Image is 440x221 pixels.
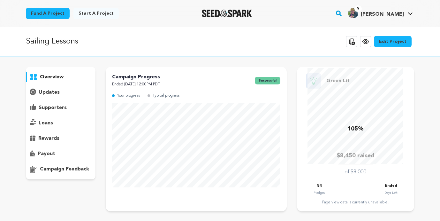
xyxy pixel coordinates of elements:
p: Ended [385,182,397,190]
p: 84 [317,182,322,190]
a: Fund a project [26,8,70,19]
button: supporters [26,103,95,113]
img: 776098e3326a0dd9.jpg [348,8,358,18]
p: Ended [DATE] 12:00PM PDT [112,81,160,88]
div: Kylie S.'s Profile [348,8,404,18]
div: Page view data is currently unavailable. [303,200,408,205]
a: Edit Project [374,36,412,47]
button: campaign feedback [26,164,95,174]
button: overview [26,72,95,82]
p: loans [39,119,53,127]
span: 9 [354,5,362,12]
p: overview [40,73,64,81]
button: updates [26,87,95,98]
p: rewards [38,135,59,142]
p: Your progress [117,92,140,99]
p: Pledges [314,190,325,196]
a: Kylie S.'s Profile [347,7,414,18]
span: successful [255,77,280,84]
p: payout [38,150,55,158]
p: Campaign Progress [112,73,160,81]
a: Start a project [73,8,119,19]
img: Seed&Spark Logo Dark Mode [202,10,252,17]
p: campaign feedback [40,165,89,173]
button: payout [26,149,95,159]
span: Kylie S.'s Profile [347,7,414,20]
p: of $8,000 [345,168,366,176]
p: supporters [39,104,67,112]
button: loans [26,118,95,128]
p: Days Left [384,190,397,196]
p: updates [39,89,60,96]
p: Typical progress [153,92,179,99]
span: [PERSON_NAME] [361,12,404,17]
button: rewards [26,133,95,144]
p: Sailing Lessons [26,36,78,47]
a: Seed&Spark Homepage [202,10,252,17]
p: 105% [347,124,364,134]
